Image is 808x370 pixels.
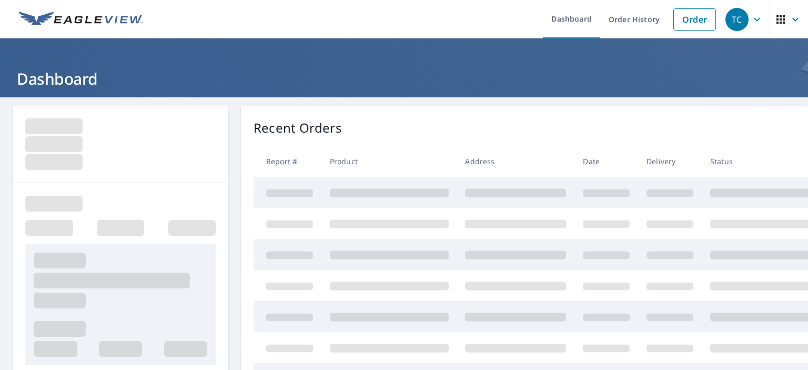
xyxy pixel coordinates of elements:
[19,12,143,27] img: EV Logo
[254,146,321,177] th: Report #
[673,8,716,31] a: Order
[321,146,457,177] th: Product
[574,146,638,177] th: Date
[457,146,574,177] th: Address
[254,118,342,137] p: Recent Orders
[725,8,749,31] div: TC
[638,146,702,177] th: Delivery
[13,68,795,89] h1: Dashboard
